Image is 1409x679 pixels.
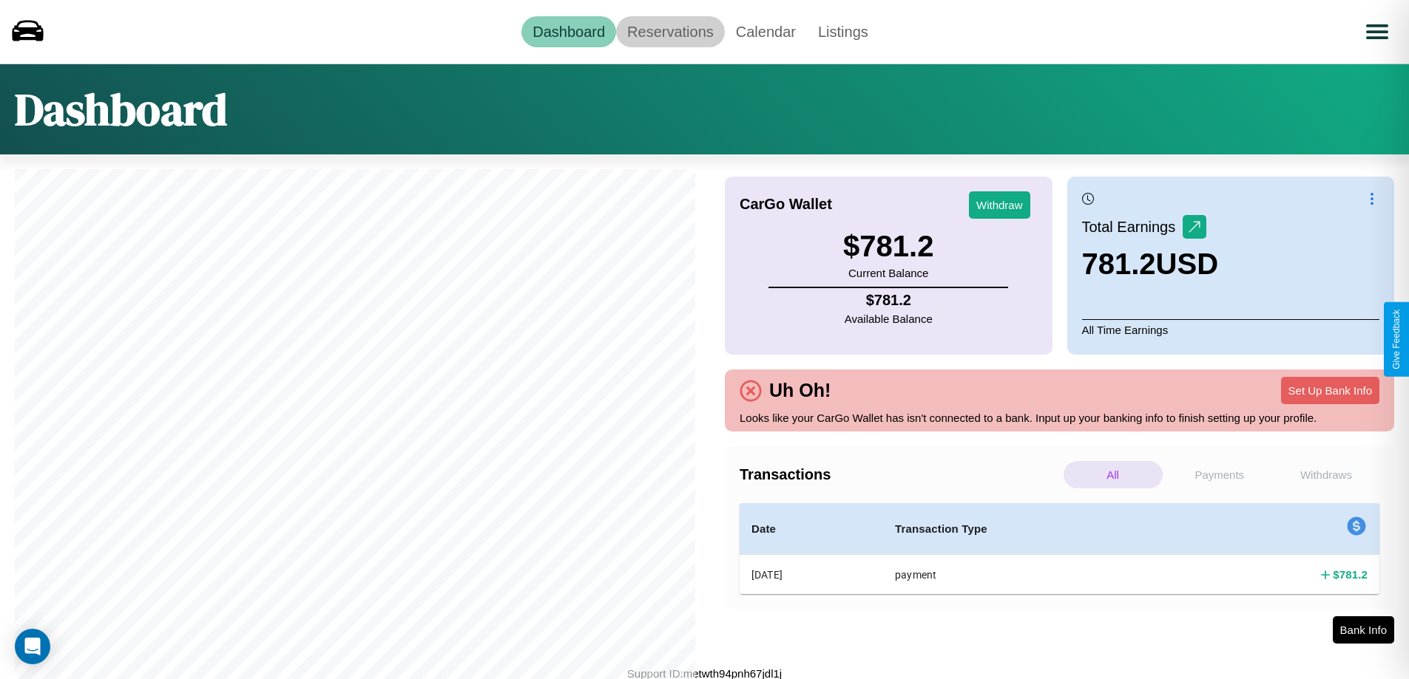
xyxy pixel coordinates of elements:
a: Listings [807,16,879,47]
button: Set Up Bank Info [1281,377,1379,404]
button: Open menu [1356,11,1398,52]
h3: $ 781.2 [843,230,933,263]
h3: 781.2 USD [1082,248,1219,281]
p: All [1064,461,1163,488]
p: Current Balance [843,263,933,283]
th: payment [883,555,1187,595]
p: Looks like your CarGo Wallet has isn't connected to a bank. Input up your banking info to finish ... [740,408,1379,428]
h1: Dashboard [15,79,227,140]
button: Bank Info [1333,616,1394,644]
a: Calendar [725,16,807,47]
div: Open Intercom Messenger [15,629,50,664]
th: [DATE] [740,555,883,595]
p: Withdraws [1277,461,1376,488]
table: simple table [740,503,1379,594]
div: Give Feedback [1391,310,1402,369]
h4: $ 781.2 [845,292,933,309]
a: Reservations [616,16,725,47]
h4: Date [751,520,871,538]
button: Withdraw [969,191,1030,219]
h4: CarGo Wallet [740,196,832,213]
h4: Transactions [740,466,1060,483]
h4: Transaction Type [895,520,1175,538]
p: Total Earnings [1082,214,1183,240]
h4: $ 781.2 [1333,567,1368,582]
a: Dashboard [521,16,616,47]
p: Available Balance [845,309,933,329]
p: Payments [1170,461,1269,488]
h4: Uh Oh! [762,380,838,401]
p: All Time Earnings [1082,319,1380,340]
